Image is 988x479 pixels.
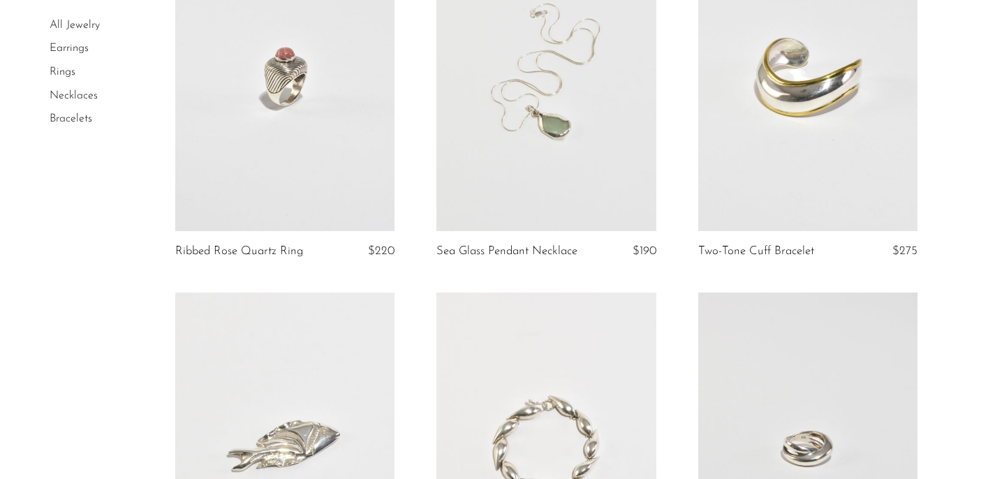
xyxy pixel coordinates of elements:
a: Bracelets [50,113,92,124]
a: Sea Glass Pendant Necklace [436,245,577,258]
a: All Jewelry [50,20,100,31]
a: Rings [50,66,75,78]
span: $275 [892,245,917,257]
span: $190 [633,245,656,257]
a: Necklaces [50,90,98,101]
span: $220 [368,245,395,257]
a: Earrings [50,43,89,54]
a: Two-Tone Cuff Bracelet [698,245,814,258]
a: Ribbed Rose Quartz Ring [175,245,303,258]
